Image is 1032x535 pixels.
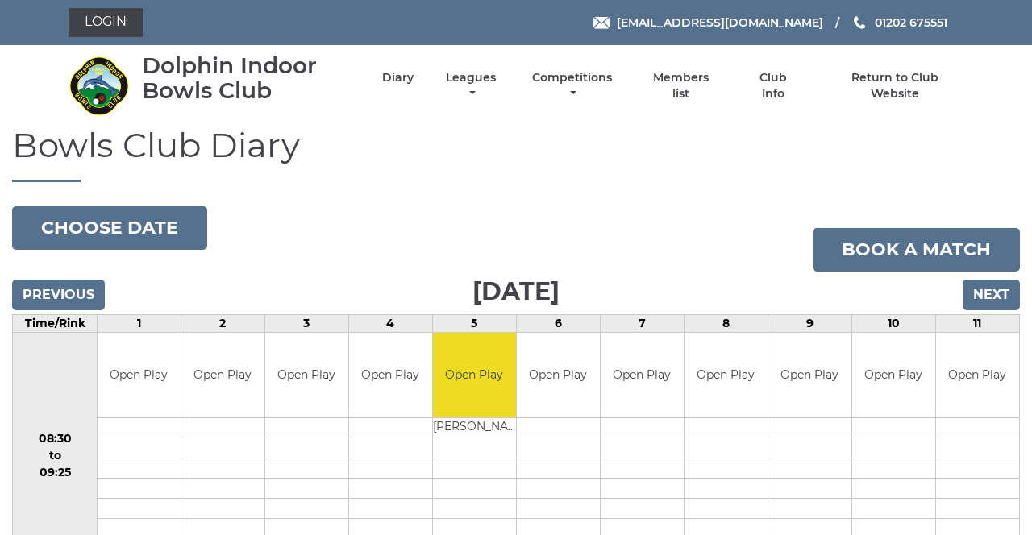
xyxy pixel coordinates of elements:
[528,70,616,102] a: Competitions
[382,70,414,85] a: Diary
[685,333,768,417] td: Open Play
[854,16,865,29] img: Phone us
[432,315,516,333] td: 5
[600,315,684,333] td: 7
[617,15,823,30] span: [EMAIL_ADDRESS][DOMAIN_NAME]
[517,333,600,417] td: Open Play
[851,315,935,333] td: 10
[516,315,600,333] td: 6
[181,315,264,333] td: 2
[265,333,348,417] td: Open Play
[852,333,935,417] td: Open Play
[69,8,143,37] a: Login
[349,333,432,417] td: Open Play
[98,333,181,417] td: Open Play
[644,70,718,102] a: Members list
[181,333,264,417] td: Open Play
[12,206,207,250] button: Choose date
[601,333,684,417] td: Open Play
[593,17,610,29] img: Email
[935,315,1019,333] td: 11
[813,228,1020,272] a: Book a match
[433,333,516,417] td: Open Play
[768,333,851,417] td: Open Play
[142,53,354,103] div: Dolphin Indoor Bowls Club
[851,14,947,31] a: Phone us 01202 675551
[348,315,432,333] td: 4
[684,315,768,333] td: 8
[12,126,1020,182] h1: Bowls Club Diary
[12,280,105,310] input: Previous
[433,417,516,438] td: [PERSON_NAME]
[963,280,1020,310] input: Next
[13,315,98,333] td: Time/Rink
[69,56,129,116] img: Dolphin Indoor Bowls Club
[593,14,823,31] a: Email [EMAIL_ADDRESS][DOMAIN_NAME]
[442,70,500,102] a: Leagues
[747,70,799,102] a: Club Info
[875,15,947,30] span: 01202 675551
[827,70,963,102] a: Return to Club Website
[98,315,181,333] td: 1
[768,315,851,333] td: 9
[264,315,348,333] td: 3
[936,333,1019,417] td: Open Play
